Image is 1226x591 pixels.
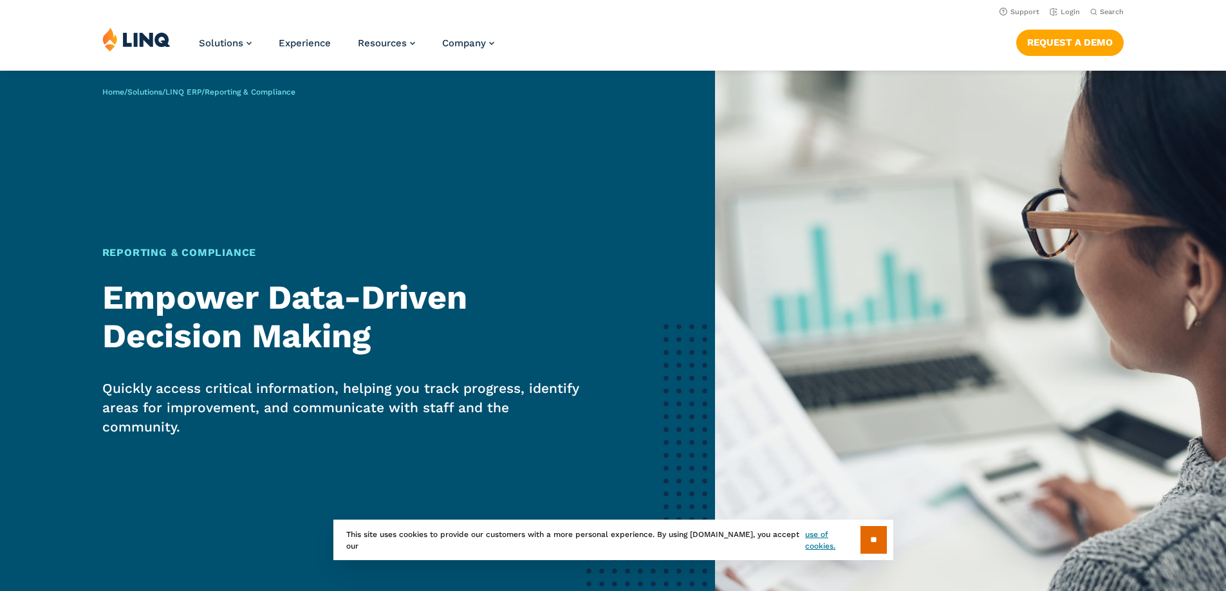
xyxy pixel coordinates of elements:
a: use of cookies. [805,529,860,552]
strong: Empower Data-Driven Decision Making [102,278,467,356]
a: Experience [279,37,331,49]
p: Quickly access critical information, helping you track progress, identify areas for improvement, ... [102,379,586,437]
span: Company [442,37,486,49]
span: / / / [102,87,295,96]
a: Resources [358,37,415,49]
button: Open Search Bar [1090,7,1124,17]
nav: Button Navigation [1016,27,1124,55]
span: Solutions [199,37,243,49]
a: Solutions [127,87,162,96]
a: Request a Demo [1016,30,1124,55]
span: Resources [358,37,407,49]
a: Login [1050,8,1080,16]
a: Solutions [199,37,252,49]
a: LINQ ERP [165,87,201,96]
h1: Reporting & Compliance [102,245,586,260]
a: Support [999,8,1039,16]
span: Reporting & Compliance [205,87,295,96]
a: Home [102,87,124,96]
nav: Primary Navigation [199,27,494,69]
div: This site uses cookies to provide our customers with a more personal experience. By using [DOMAIN... [333,520,893,560]
a: Company [442,37,494,49]
span: Search [1100,8,1124,16]
img: LINQ | K‑12 Software [102,27,171,51]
